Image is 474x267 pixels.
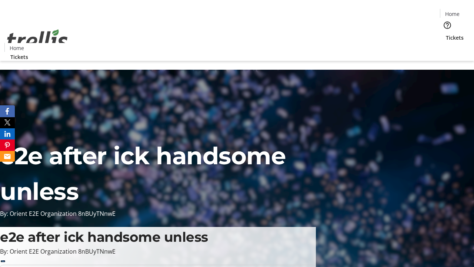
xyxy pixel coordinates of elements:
img: Orient E2E Organization 8nBUyTNnwE's Logo [4,21,70,58]
a: Tickets [440,34,470,42]
a: Tickets [4,53,34,61]
button: Help [440,18,455,33]
span: Home [445,10,460,18]
span: Home [10,44,24,52]
a: Home [5,44,29,52]
button: Cart [440,42,455,56]
a: Home [440,10,464,18]
span: Tickets [446,34,464,42]
span: Tickets [10,53,28,61]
